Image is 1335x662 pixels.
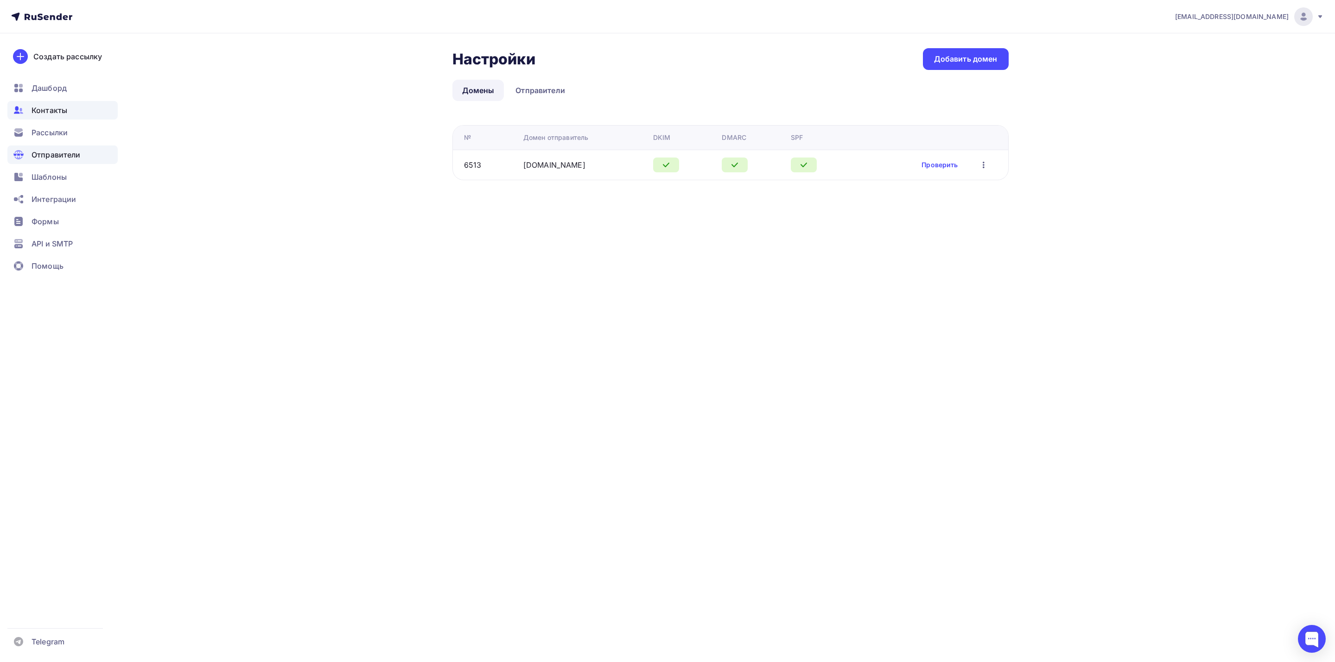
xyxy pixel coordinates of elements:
[7,168,118,186] a: Шаблоны
[32,127,68,138] span: Рассылки
[452,50,535,69] h2: Настройки
[452,80,504,101] a: Домены
[922,160,958,170] a: Проверить
[1175,12,1289,21] span: [EMAIL_ADDRESS][DOMAIN_NAME]
[32,216,59,227] span: Формы
[7,101,118,120] a: Контакты
[7,212,118,231] a: Формы
[32,194,76,205] span: Интеграции
[1175,7,1324,26] a: [EMAIL_ADDRESS][DOMAIN_NAME]
[32,105,67,116] span: Контакты
[32,260,64,271] span: Помощь
[7,145,118,164] a: Отправители
[653,133,671,142] div: DKIM
[523,160,585,170] a: [DOMAIN_NAME]
[934,54,998,64] div: Добавить домен
[32,238,73,249] span: API и SMTP
[791,133,803,142] div: SPF
[722,133,746,142] div: DMARC
[464,159,482,170] div: 6513
[32,636,64,647] span: Telegram
[506,80,575,101] a: Отправители
[523,133,588,142] div: Домен отправитель
[32,171,67,183] span: Шаблоны
[33,51,102,62] div: Создать рассылку
[32,149,81,160] span: Отправители
[32,82,67,94] span: Дашборд
[7,123,118,142] a: Рассылки
[464,133,471,142] div: №
[7,79,118,97] a: Дашборд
